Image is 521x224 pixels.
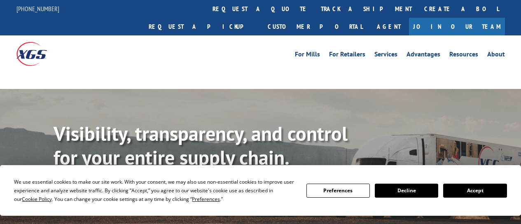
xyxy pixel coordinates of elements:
a: Agent [369,18,409,35]
a: Services [374,51,397,60]
a: Join Our Team [409,18,505,35]
a: Resources [449,51,478,60]
a: Customer Portal [262,18,369,35]
button: Accept [443,184,507,198]
a: [PHONE_NUMBER] [16,5,59,13]
button: Decline [375,184,438,198]
a: About [487,51,505,60]
button: Preferences [306,184,370,198]
a: For Retailers [329,51,365,60]
a: Request a pickup [143,18,262,35]
div: We use essential cookies to make our site work. With your consent, we may also use non-essential ... [14,177,296,203]
a: For Mills [295,51,320,60]
span: Cookie Policy [22,196,52,203]
b: Visibility, transparency, and control for your entire supply chain. [54,121,348,170]
span: Preferences [192,196,220,203]
a: Advantages [407,51,440,60]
